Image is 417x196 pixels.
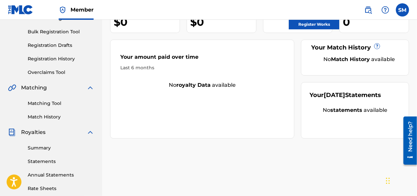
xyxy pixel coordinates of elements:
iframe: Chat Widget [384,164,417,196]
iframe: Resource Center [399,114,417,167]
img: expand [86,128,94,136]
div: 0 [343,15,409,29]
img: Royalties [8,128,16,136]
a: Overclaims Tool [28,69,94,76]
img: help [381,6,389,14]
a: Annual Statements [28,172,94,179]
strong: royalty data [176,82,211,88]
span: ? [374,44,380,49]
img: MLC Logo [8,5,33,15]
img: Matching [8,84,16,92]
div: User Menu [396,3,409,16]
a: Bulk Registration Tool [28,28,94,35]
a: Summary [28,145,94,151]
img: search [364,6,372,14]
img: expand [86,84,94,92]
div: Your Statements [310,91,381,100]
div: Your Match History [310,43,401,52]
div: Drag [386,171,390,191]
span: Royalties [21,128,45,136]
a: Rate Sheets [28,185,94,192]
a: Statements [28,158,94,165]
div: $0 [114,15,180,29]
a: Matching Tool [28,100,94,107]
div: $0 [190,15,256,29]
div: No available [318,55,401,63]
div: No available [310,106,401,114]
a: Match History [28,114,94,120]
span: [DATE] [324,91,345,99]
a: Public Search [362,3,375,16]
strong: Match History [331,56,370,62]
img: Top Rightsholder [59,6,67,14]
div: Last 6 months [120,64,284,71]
span: Member [71,6,94,14]
a: Registration Drafts [28,42,94,49]
div: Help [379,3,392,16]
a: Registration History [28,55,94,62]
strong: statements [330,107,362,113]
span: Matching [21,84,47,92]
div: Your amount paid over time [120,53,284,64]
div: No available [110,81,294,89]
a: Register Works [289,19,340,29]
